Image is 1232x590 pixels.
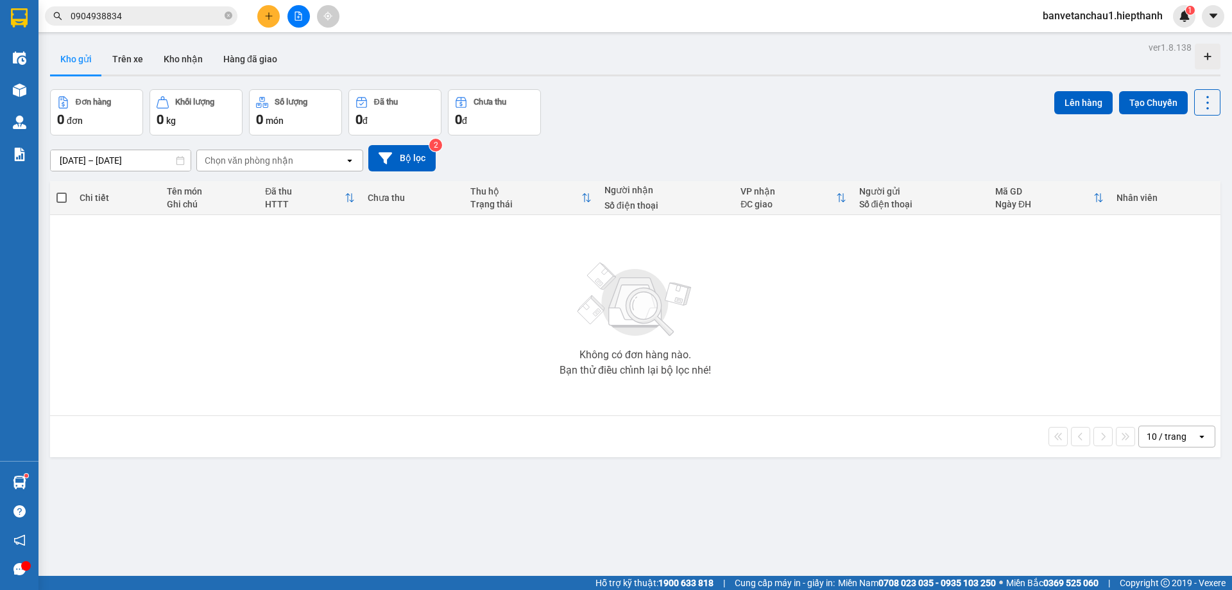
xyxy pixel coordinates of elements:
[734,181,852,215] th: Toggle SortBy
[474,98,506,107] div: Chưa thu
[13,505,26,517] span: question-circle
[658,578,714,588] strong: 1900 633 818
[1043,578,1099,588] strong: 0369 525 060
[287,5,310,28] button: file-add
[13,476,26,489] img: warehouse-icon
[50,44,102,74] button: Kho gửi
[50,89,143,135] button: Đơn hàng0đơn
[11,8,28,28] img: logo-vxr
[995,199,1093,209] div: Ngày ĐH
[266,116,284,126] span: món
[71,9,222,23] input: Tìm tên, số ĐT hoặc mã đơn
[470,199,581,209] div: Trạng thái
[13,148,26,161] img: solution-icon
[604,200,728,211] div: Số điện thoại
[348,89,441,135] button: Đã thu0đ
[24,474,28,478] sup: 1
[723,576,725,590] span: |
[275,98,307,107] div: Số lượng
[355,112,363,127] span: 0
[167,186,253,196] div: Tên món
[878,578,996,588] strong: 0708 023 035 - 0935 103 250
[999,580,1003,586] span: ⚪️
[317,5,339,28] button: aim
[989,181,1110,215] th: Toggle SortBy
[76,98,111,107] div: Đơn hàng
[374,98,398,107] div: Đã thu
[363,116,368,126] span: đ
[265,199,345,209] div: HTTT
[448,89,541,135] button: Chưa thu0đ
[157,112,164,127] span: 0
[13,116,26,129] img: warehouse-icon
[838,576,996,590] span: Miền Nam
[1197,431,1207,442] svg: open
[264,12,273,21] span: plus
[571,255,699,345] img: svg+xml;base64,PHN2ZyBjbGFzcz0ibGlzdC1wbHVnX19zdmciIHhtbG5zPSJodHRwOi8vd3d3LnczLm9yZy8yMDAwL3N2Zy...
[579,350,691,360] div: Không có đơn hàng nào.
[595,576,714,590] span: Hỗ trợ kỹ thuật:
[57,112,64,127] span: 0
[67,116,83,126] span: đơn
[462,116,467,126] span: đ
[294,12,303,21] span: file-add
[995,186,1093,196] div: Mã GD
[53,12,62,21] span: search
[1179,10,1190,22] img: icon-new-feature
[740,186,835,196] div: VP nhận
[1195,44,1220,69] div: Tạo kho hàng mới
[323,12,332,21] span: aim
[735,576,835,590] span: Cung cấp máy in - giấy in:
[225,10,232,22] span: close-circle
[153,44,213,74] button: Kho nhận
[257,5,280,28] button: plus
[13,83,26,97] img: warehouse-icon
[1188,6,1192,15] span: 1
[205,154,293,167] div: Chọn văn phòng nhận
[740,199,835,209] div: ĐC giao
[429,139,442,152] sup: 2
[464,181,598,215] th: Toggle SortBy
[1108,576,1110,590] span: |
[102,44,153,74] button: Trên xe
[1202,5,1224,28] button: caret-down
[1054,91,1113,114] button: Lên hàng
[1116,193,1214,203] div: Nhân viên
[13,534,26,546] span: notification
[175,98,214,107] div: Khối lượng
[368,193,458,203] div: Chưa thu
[470,186,581,196] div: Thu hộ
[166,116,176,126] span: kg
[80,193,153,203] div: Chi tiết
[1032,8,1173,24] span: banvetanchau1.hiepthanh
[859,186,983,196] div: Người gửi
[256,112,263,127] span: 0
[213,44,287,74] button: Hàng đã giao
[1147,430,1186,443] div: 10 / trang
[1149,40,1192,55] div: ver 1.8.138
[13,51,26,65] img: warehouse-icon
[1161,578,1170,587] span: copyright
[604,185,728,195] div: Người nhận
[249,89,342,135] button: Số lượng0món
[13,563,26,575] span: message
[560,365,711,376] div: Bạn thử điều chỉnh lại bộ lọc nhé!
[455,112,462,127] span: 0
[368,145,436,171] button: Bộ lọc
[259,181,361,215] th: Toggle SortBy
[1208,10,1219,22] span: caret-down
[51,150,191,171] input: Select a date range.
[1186,6,1195,15] sup: 1
[167,199,253,209] div: Ghi chú
[265,186,345,196] div: Đã thu
[150,89,243,135] button: Khối lượng0kg
[859,199,983,209] div: Số điện thoại
[225,12,232,19] span: close-circle
[1119,91,1188,114] button: Tạo Chuyến
[1006,576,1099,590] span: Miền Bắc
[345,155,355,166] svg: open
